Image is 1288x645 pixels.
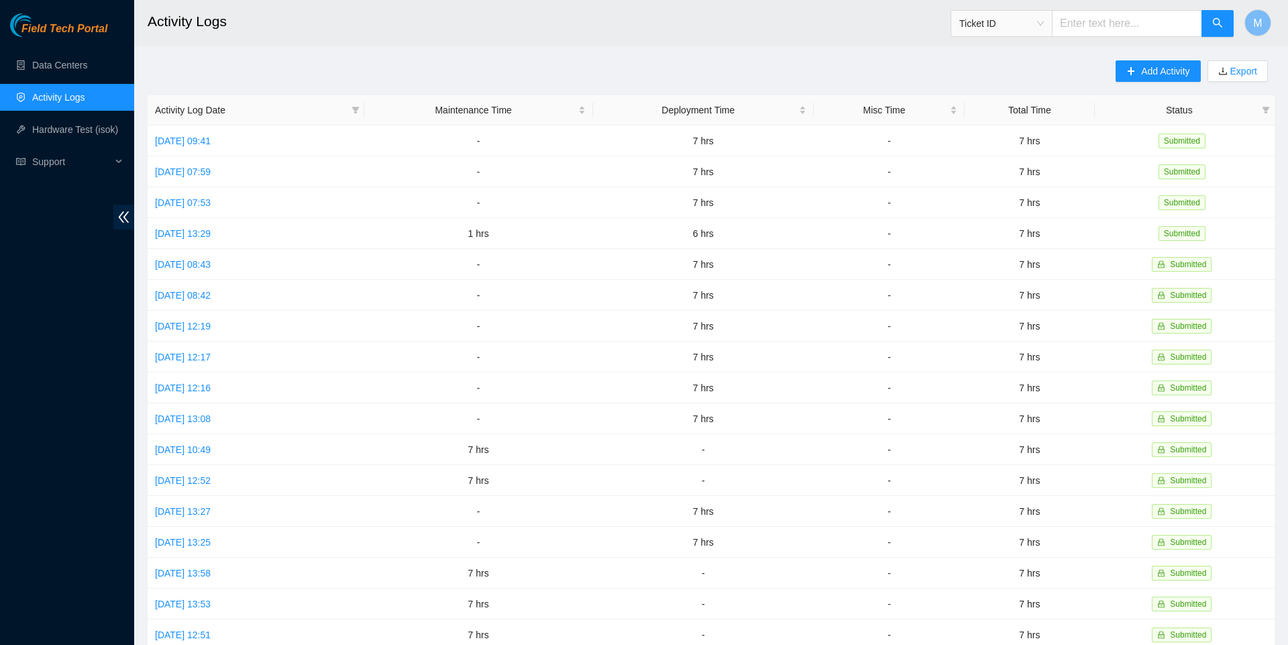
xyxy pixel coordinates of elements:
[155,383,211,393] a: [DATE] 12:16
[593,373,814,403] td: 7 hrs
[1170,291,1206,300] span: Submitted
[965,589,1094,619] td: 7 hrs
[593,218,814,249] td: 6 hrs
[1141,64,1189,79] span: Add Activity
[593,434,814,465] td: -
[593,465,814,496] td: -
[1170,321,1206,331] span: Submitted
[593,126,814,156] td: 7 hrs
[1259,100,1273,120] span: filter
[155,259,211,270] a: [DATE] 08:43
[814,126,965,156] td: -
[814,218,965,249] td: -
[364,342,593,373] td: -
[965,249,1094,280] td: 7 hrs
[1157,569,1165,577] span: lock
[593,280,814,311] td: 7 hrs
[593,342,814,373] td: 7 hrs
[1170,599,1206,609] span: Submitted
[1102,103,1256,117] span: Status
[593,496,814,527] td: 7 hrs
[1170,260,1206,269] span: Submitted
[1170,476,1206,485] span: Submitted
[1157,600,1165,608] span: lock
[965,373,1094,403] td: 7 hrs
[364,465,593,496] td: 7 hrs
[1159,134,1205,148] span: Submitted
[814,342,965,373] td: -
[593,527,814,558] td: 7 hrs
[1170,538,1206,547] span: Submitted
[155,228,211,239] a: [DATE] 13:29
[593,156,814,187] td: 7 hrs
[814,156,965,187] td: -
[965,126,1094,156] td: 7 hrs
[352,106,360,114] span: filter
[814,403,965,434] td: -
[364,126,593,156] td: -
[965,496,1094,527] td: 7 hrs
[155,290,211,301] a: [DATE] 08:42
[10,24,107,42] a: Akamai TechnologiesField Tech Portal
[32,148,111,175] span: Support
[1157,446,1165,454] span: lock
[21,23,107,36] span: Field Tech Portal
[1253,15,1262,32] span: M
[1170,630,1206,640] span: Submitted
[155,630,211,640] a: [DATE] 12:51
[155,444,211,455] a: [DATE] 10:49
[814,465,965,496] td: -
[155,103,346,117] span: Activity Log Date
[593,589,814,619] td: -
[155,475,211,486] a: [DATE] 12:52
[155,166,211,177] a: [DATE] 07:59
[1170,383,1206,393] span: Submitted
[814,187,965,218] td: -
[814,373,965,403] td: -
[965,311,1094,342] td: 7 hrs
[965,218,1094,249] td: 7 hrs
[965,156,1094,187] td: 7 hrs
[32,60,87,70] a: Data Centers
[959,13,1044,34] span: Ticket ID
[155,506,211,517] a: [DATE] 13:27
[814,558,965,589] td: -
[1170,568,1206,578] span: Submitted
[364,311,593,342] td: -
[155,599,211,609] a: [DATE] 13:53
[364,187,593,218] td: -
[1244,9,1271,36] button: M
[364,558,593,589] td: 7 hrs
[349,100,362,120] span: filter
[814,249,965,280] td: -
[1201,10,1234,37] button: search
[1157,631,1165,639] span: lock
[593,311,814,342] td: 7 hrs
[364,496,593,527] td: -
[155,413,211,424] a: [DATE] 13:08
[155,197,211,208] a: [DATE] 07:53
[965,527,1094,558] td: 7 hrs
[364,218,593,249] td: 1 hrs
[965,280,1094,311] td: 7 hrs
[1218,66,1228,77] span: download
[113,205,134,230] span: double-left
[155,568,211,579] a: [DATE] 13:58
[155,321,211,332] a: [DATE] 12:19
[1170,507,1206,516] span: Submitted
[1157,322,1165,330] span: lock
[1212,17,1223,30] span: search
[1157,384,1165,392] span: lock
[155,352,211,362] a: [DATE] 12:17
[10,13,68,37] img: Akamai Technologies
[965,558,1094,589] td: 7 hrs
[1207,60,1268,82] button: downloadExport
[364,373,593,403] td: -
[16,157,25,166] span: read
[814,496,965,527] td: -
[364,280,593,311] td: -
[814,527,965,558] td: -
[1052,10,1202,37] input: Enter text here...
[1159,164,1205,179] span: Submitted
[965,434,1094,465] td: 7 hrs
